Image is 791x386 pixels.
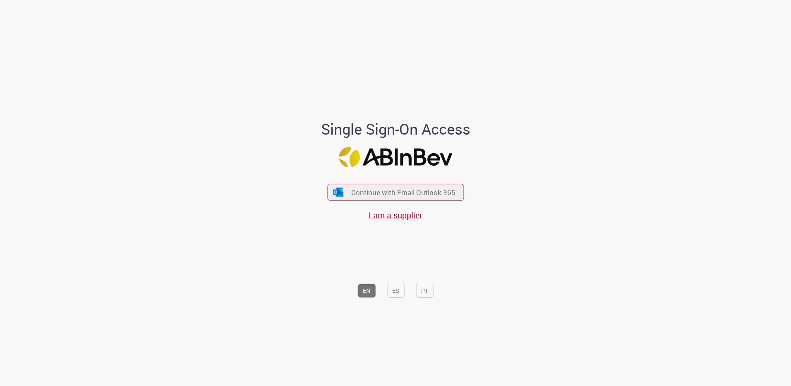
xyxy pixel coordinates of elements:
button: PT [416,284,434,298]
button: EN [357,284,376,298]
button: ícone Azure/Microsoft 360 Continue with Email Outlook 365 [327,184,464,201]
span: Continue with Email Outlook 365 [351,188,455,197]
a: I am a supplier [369,210,422,221]
img: ícone Azure/Microsoft 360 [333,188,344,196]
button: ES [387,284,405,298]
img: Logo ABInBev [339,147,452,167]
h1: Single Sign-On Access [281,121,511,138]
